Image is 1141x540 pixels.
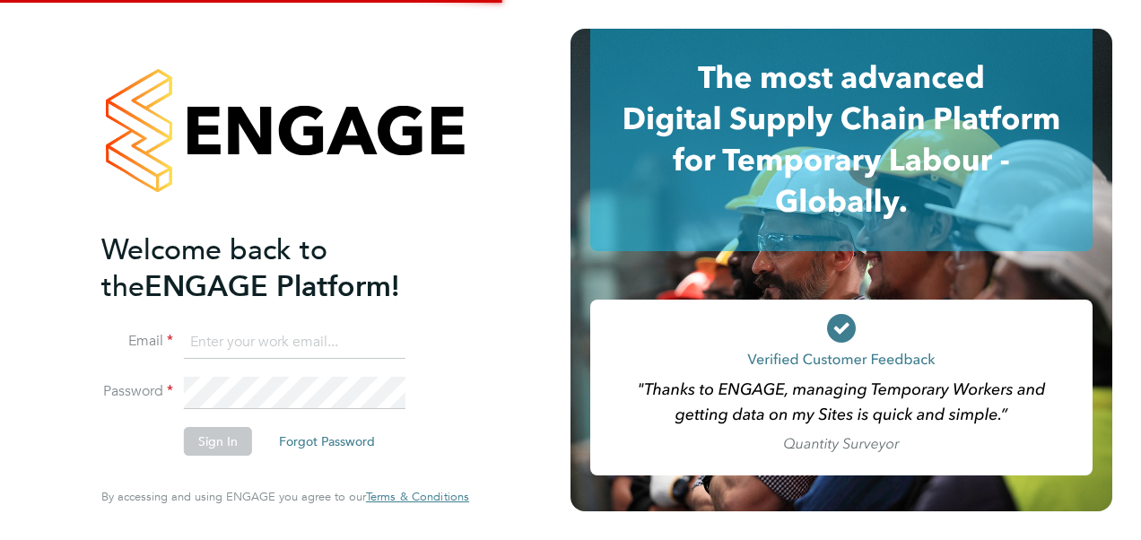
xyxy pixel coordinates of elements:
[366,490,469,504] a: Terms & Conditions
[366,489,469,504] span: Terms & Conditions
[184,427,252,456] button: Sign In
[101,231,451,305] h2: ENGAGE Platform!
[265,427,389,456] button: Forgot Password
[101,489,469,504] span: By accessing and using ENGAGE you agree to our
[101,382,173,401] label: Password
[101,332,173,351] label: Email
[101,232,327,304] span: Welcome back to the
[184,327,405,359] input: Enter your work email...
